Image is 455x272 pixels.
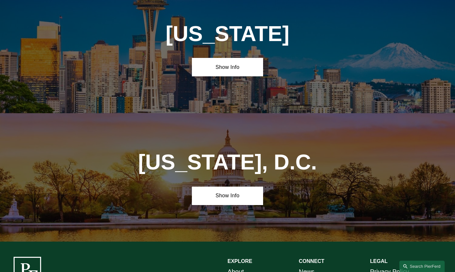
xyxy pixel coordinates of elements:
[227,258,252,264] strong: EXPLORE
[370,258,388,264] strong: LEGAL
[399,261,445,272] a: Search this site
[192,58,263,76] a: Show Info
[156,21,299,46] h1: [US_STATE]
[121,150,335,174] h1: [US_STATE], D.C.
[299,258,324,264] strong: CONNECT
[192,187,263,205] a: Show Info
